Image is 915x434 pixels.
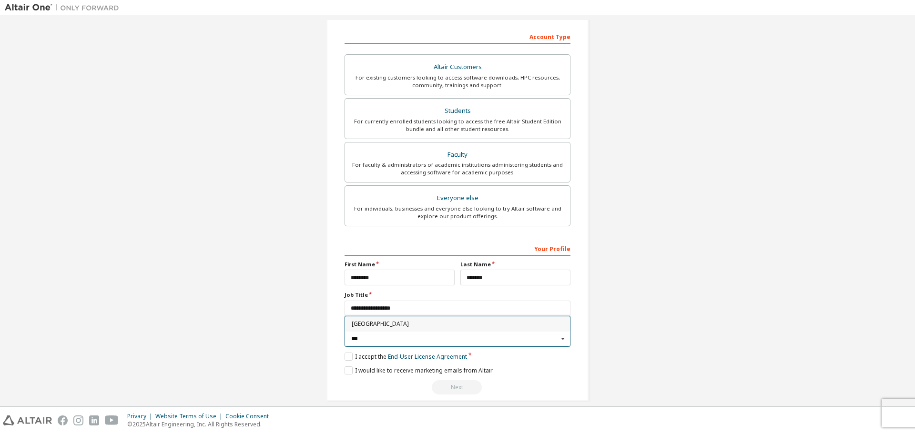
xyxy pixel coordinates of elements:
div: Everyone else [351,192,564,205]
div: For existing customers looking to access software downloads, HPC resources, community, trainings ... [351,74,564,89]
label: First Name [345,261,455,268]
div: Privacy [127,413,155,420]
label: I accept the [345,353,467,361]
div: Account Type [345,29,570,44]
label: Job Title [345,291,570,299]
div: Cookie Consent [225,413,274,420]
img: linkedin.svg [89,415,99,425]
div: Faculty [351,148,564,161]
div: For faculty & administrators of academic institutions administering students and accessing softwa... [351,161,564,176]
div: Read and acccept EULA to continue [345,380,570,394]
img: facebook.svg [58,415,68,425]
label: Last Name [460,261,570,268]
img: instagram.svg [73,415,83,425]
span: [GEOGRAPHIC_DATA] [352,321,564,327]
p: © 2025 Altair Engineering, Inc. All Rights Reserved. [127,420,274,428]
img: Altair One [5,3,124,12]
label: I would like to receive marketing emails from Altair [345,366,493,374]
div: Students [351,104,564,118]
img: youtube.svg [105,415,119,425]
div: Altair Customers [351,61,564,74]
div: Website Terms of Use [155,413,225,420]
div: For individuals, businesses and everyone else looking to try Altair software and explore our prod... [351,205,564,220]
div: For currently enrolled students looking to access the free Altair Student Edition bundle and all ... [351,118,564,133]
img: altair_logo.svg [3,415,52,425]
div: Your Profile [345,241,570,256]
a: End-User License Agreement [388,353,467,361]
